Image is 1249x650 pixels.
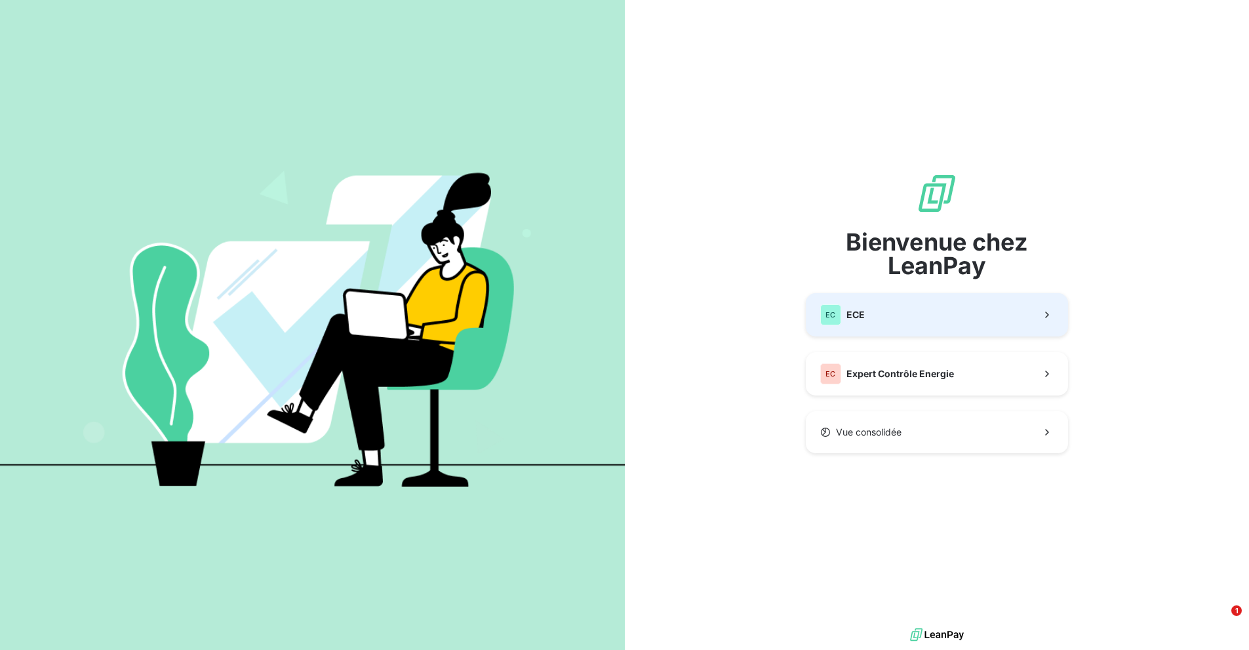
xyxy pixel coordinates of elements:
div: EC [820,304,841,325]
button: ECExpert Contrôle Energie [806,352,1068,396]
button: Vue consolidée [806,411,1068,453]
span: ECE [846,308,865,321]
span: Bienvenue chez LeanPay [806,230,1068,277]
iframe: Intercom live chat [1204,605,1236,637]
img: logo [910,625,964,645]
span: 1 [1231,605,1242,616]
img: logo sigle [916,173,958,214]
button: ECECE [806,293,1068,336]
span: Vue consolidée [836,426,902,439]
div: EC [820,363,841,384]
span: Expert Contrôle Energie [846,367,954,380]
